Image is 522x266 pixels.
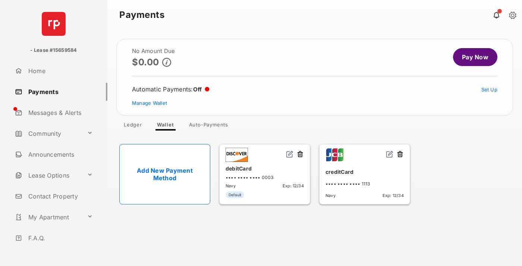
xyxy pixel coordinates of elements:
a: Wallet [151,122,180,131]
h2: No Amount Due [132,48,175,54]
span: Exp: 12/34 [283,183,304,188]
a: Auto-Payments [183,122,234,131]
img: svg+xml;base64,PHN2ZyB2aWV3Qm94PSIwIDAgMjQgMjQiIHdpZHRoPSIxNiIgaGVpZ2h0PSIxNiIgZmlsbD0ibm9uZSIgeG... [286,150,293,158]
a: Payments [12,83,107,101]
a: Lease Options [12,166,84,184]
div: creditCard [326,166,404,178]
div: debitCard [226,162,304,175]
div: •••• •••• •••• 0003 [226,175,304,180]
div: •••• •••• •••• 1113 [326,181,404,187]
a: Manage Wallet [132,100,167,106]
img: svg+xml;base64,PHN2ZyB4bWxucz0iaHR0cDovL3d3dy53My5vcmcvMjAwMC9zdmciIHdpZHRoPSI2NCIgaGVpZ2h0PSI2NC... [42,12,66,36]
img: svg+xml;base64,PHN2ZyB2aWV3Qm94PSIwIDAgMjQgMjQiIHdpZHRoPSIxNiIgaGVpZ2h0PSIxNiIgZmlsbD0ibm9uZSIgeG... [386,150,393,158]
span: Off [193,86,202,93]
div: Automatic Payments : [132,85,210,93]
a: Messages & Alerts [12,104,107,122]
a: F.A.Q. [12,229,107,247]
a: Add New Payment Method [119,144,210,204]
p: - Lease #15659584 [30,47,77,54]
a: Contact Property [12,187,107,205]
a: Ledger [118,122,148,131]
a: Set Up [481,87,498,93]
span: Navy [326,193,336,198]
a: My Apartment [12,208,84,226]
span: Exp: 12/34 [383,193,404,198]
p: $0.00 [132,57,159,67]
a: Community [12,125,84,143]
span: Navy [226,183,236,188]
a: Announcements [12,145,107,163]
a: Home [12,62,107,80]
strong: Payments [119,10,164,19]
